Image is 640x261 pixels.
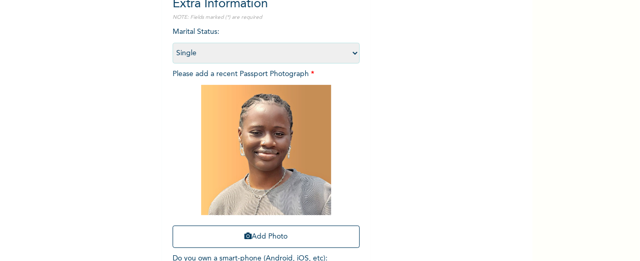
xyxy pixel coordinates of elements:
[201,85,331,215] img: Crop
[173,14,360,21] p: NOTE: Fields marked (*) are required
[173,28,360,57] span: Marital Status :
[173,70,360,253] span: Please add a recent Passport Photograph
[173,226,360,248] button: Add Photo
